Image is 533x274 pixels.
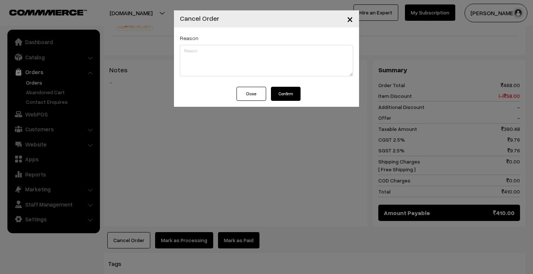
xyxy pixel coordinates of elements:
button: Close [237,87,266,101]
button: Close [341,7,359,30]
label: Reason [180,34,198,42]
button: Confirm [271,87,301,101]
span: × [347,12,353,26]
h4: Cancel Order [180,13,219,23]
